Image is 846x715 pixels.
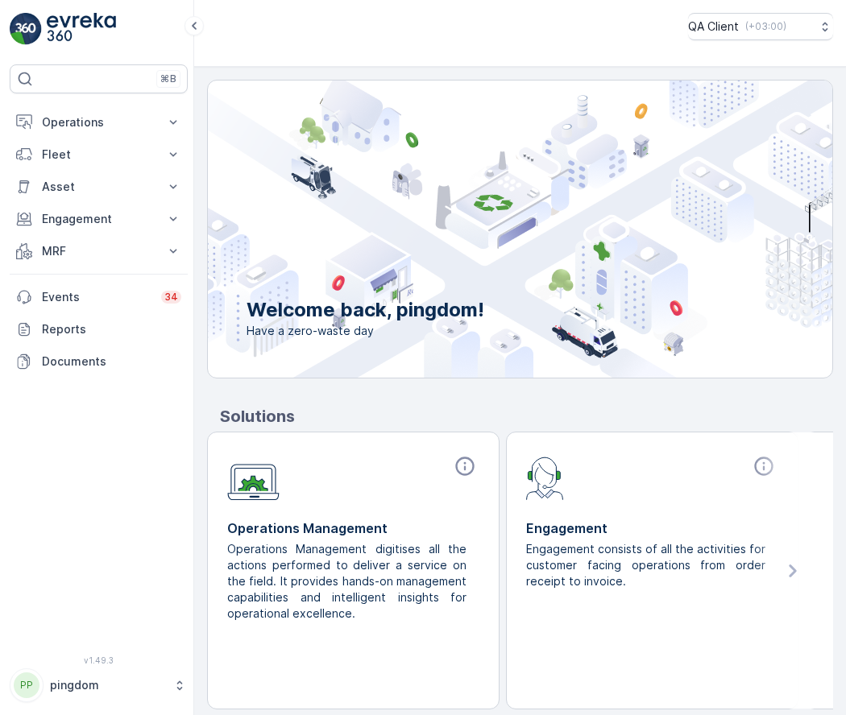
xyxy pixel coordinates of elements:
[10,13,42,45] img: logo
[10,655,188,665] span: v 1.49.3
[10,171,188,203] button: Asset
[42,243,156,259] p: MRF
[247,323,484,339] span: Have a zero-waste day
[247,297,484,323] p: Welcome back, pingdom!
[10,138,188,171] button: Fleet
[227,541,467,622] p: Operations Management digitises all the actions performed to deliver a service on the field. It p...
[526,541,765,589] p: Engagement consists of all the activities for customer facing operations from order receipt to in...
[526,455,564,500] img: module-icon
[164,291,178,304] p: 34
[10,106,188,138] button: Operations
[42,179,156,195] p: Asset
[42,353,181,370] p: Documents
[135,81,832,378] img: city illustration
[688,19,739,35] p: QA Client
[10,345,188,378] a: Documents
[688,13,833,40] button: QA Client(+03:00)
[227,519,479,538] p: Operations Management
[745,20,786,33] p: ( +03:00 )
[10,281,188,313] a: Events34
[10,668,188,702] button: PPpingdom
[42,147,156,163] p: Fleet
[42,114,156,130] p: Operations
[10,313,188,345] a: Reports
[50,677,165,693] p: pingdom
[10,203,188,235] button: Engagement
[14,672,39,698] div: PP
[526,519,778,538] p: Engagement
[10,235,188,267] button: MRF
[42,211,156,227] p: Engagement
[42,321,181,337] p: Reports
[160,72,176,85] p: ⌘B
[227,455,280,501] img: module-icon
[42,289,151,305] p: Events
[47,13,116,45] img: logo_light-DOdMpM7g.png
[220,404,833,428] p: Solutions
